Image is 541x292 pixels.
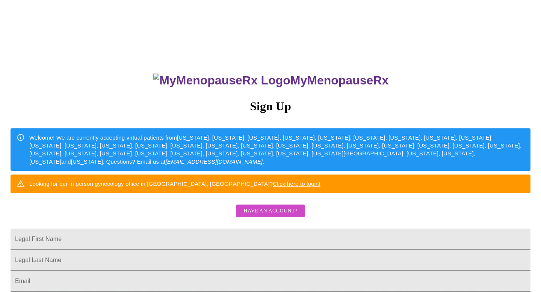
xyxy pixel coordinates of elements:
a: Have an account? [234,213,307,219]
img: MyMenopauseRx Logo [153,74,290,87]
em: [EMAIL_ADDRESS][DOMAIN_NAME] [165,158,263,165]
button: Have an account? [236,205,305,218]
a: Click here to login! [273,181,320,187]
span: Have an account? [243,206,297,216]
div: Welcome! We are currently accepting virtual patients from [US_STATE], [US_STATE], [US_STATE], [US... [29,131,524,169]
div: Looking for our in person gynecology office in [GEOGRAPHIC_DATA], [GEOGRAPHIC_DATA]? [29,177,320,191]
h3: MyMenopauseRx [12,74,531,87]
h3: Sign Up [11,99,530,113]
